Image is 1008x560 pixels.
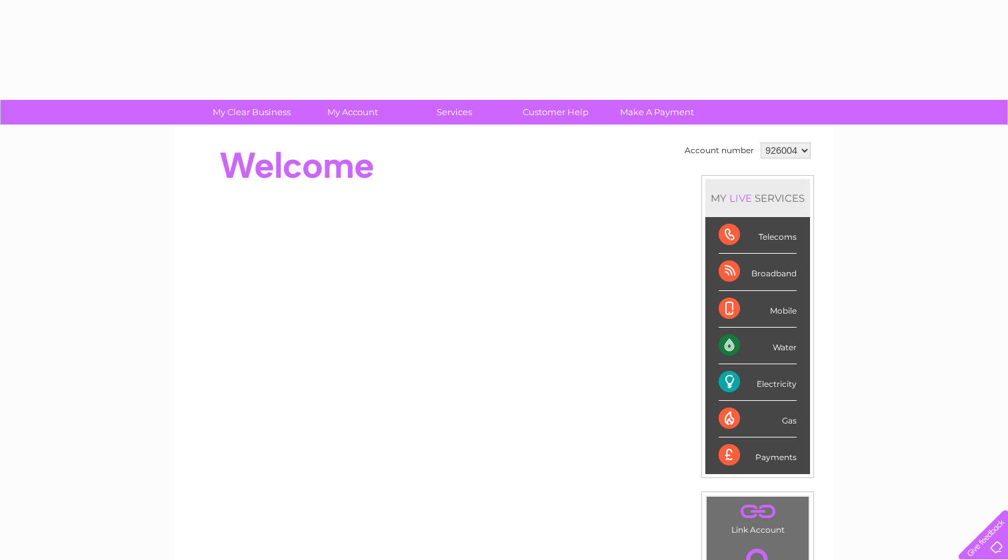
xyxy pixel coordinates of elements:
td: Link Account [706,496,809,538]
div: Electricity [719,364,797,401]
a: Customer Help [501,100,611,125]
div: Gas [719,401,797,437]
a: Services [399,100,509,125]
div: MY SERVICES [705,179,810,217]
div: Telecoms [719,217,797,254]
div: Mobile [719,291,797,328]
a: . [710,500,805,523]
div: LIVE [727,192,755,204]
div: Broadband [719,254,797,290]
a: Make A Payment [602,100,712,125]
div: Payments [719,437,797,473]
div: Water [719,328,797,364]
td: Account number [681,139,757,162]
a: My Clear Business [197,100,307,125]
a: My Account [298,100,408,125]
